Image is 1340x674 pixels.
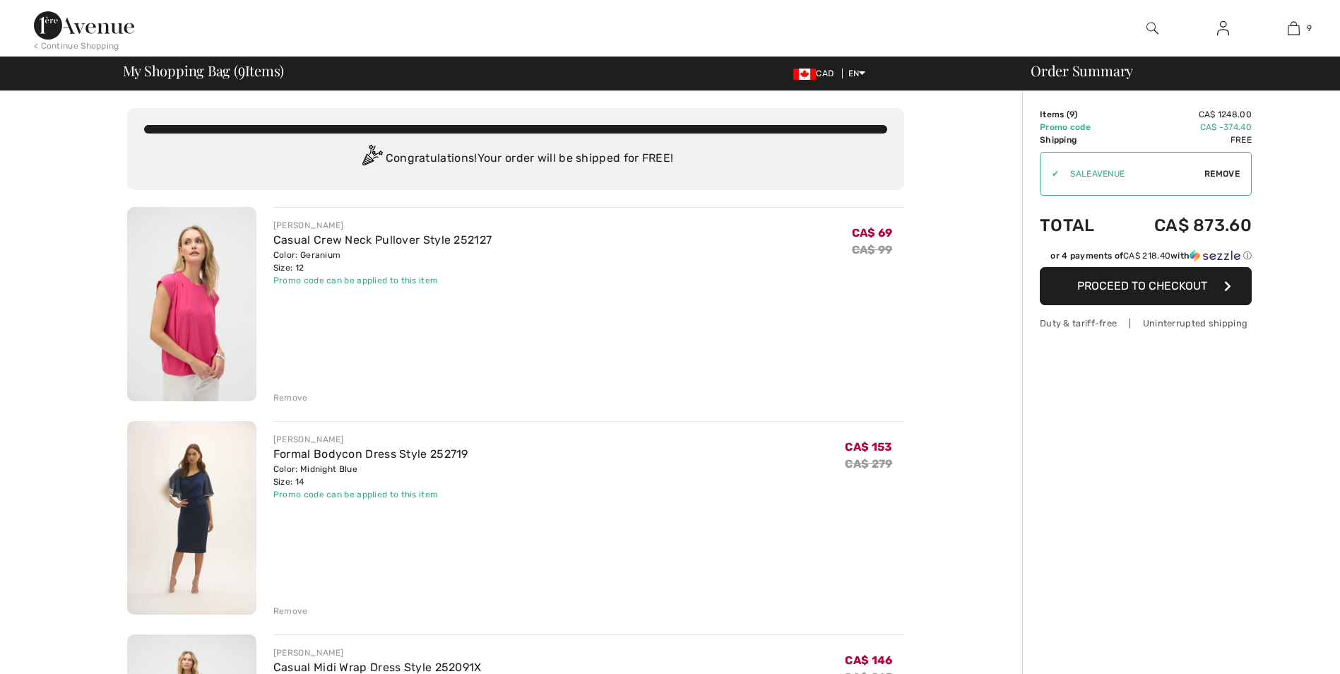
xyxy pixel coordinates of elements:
s: CA$ 279 [845,457,892,471]
td: CA$ -374.40 [1116,121,1252,134]
td: Free [1116,134,1252,146]
div: [PERSON_NAME] [273,219,492,232]
span: My Shopping Bag ( Items) [123,64,285,78]
span: Proceed to Checkout [1077,279,1207,292]
div: Order Summary [1014,64,1332,78]
a: Casual Crew Neck Pullover Style 252127 [273,233,492,247]
td: Promo code [1040,121,1116,134]
div: Duty & tariff-free | Uninterrupted shipping [1040,317,1252,330]
img: search the website [1146,20,1158,37]
s: CA$ 99 [852,243,893,256]
input: Promo code [1059,153,1204,195]
span: CA$ 153 [845,440,892,454]
div: or 4 payments ofCA$ 218.40withSezzle Click to learn more about Sezzle [1040,249,1252,267]
div: Congratulations! Your order will be shipped for FREE! [144,145,887,173]
td: CA$ 873.60 [1116,201,1252,249]
div: ✔ [1040,167,1059,180]
td: Shipping [1040,134,1116,146]
div: < Continue Shopping [34,40,119,52]
img: Canadian Dollar [793,69,816,80]
span: 9 [238,60,245,78]
span: 9 [1307,22,1312,35]
td: Total [1040,201,1116,249]
span: CAD [793,69,839,78]
div: Color: Midnight Blue Size: 14 [273,463,468,488]
div: Remove [273,391,308,404]
img: My Info [1217,20,1229,37]
td: Items ( ) [1040,108,1116,121]
span: EN [848,69,866,78]
img: Casual Crew Neck Pullover Style 252127 [127,207,256,401]
span: CA$ 218.40 [1123,251,1170,261]
a: Sign In [1206,20,1240,37]
a: 9 [1259,20,1328,37]
span: Remove [1204,167,1240,180]
div: or 4 payments of with [1050,249,1252,262]
td: CA$ 1248.00 [1116,108,1252,121]
button: Proceed to Checkout [1040,267,1252,305]
img: Congratulation2.svg [357,145,386,173]
a: Casual Midi Wrap Dress Style 252091X [273,661,482,674]
div: Remove [273,605,308,617]
div: Promo code can be applied to this item [273,274,492,287]
div: [PERSON_NAME] [273,646,482,659]
img: Formal Bodycon Dress Style 252719 [127,421,256,615]
div: Color: Geranium Size: 12 [273,249,492,274]
a: Formal Bodycon Dress Style 252719 [273,447,468,461]
span: CA$ 146 [845,654,892,667]
img: 1ère Avenue [34,11,134,40]
span: CA$ 69 [852,226,893,240]
div: [PERSON_NAME] [273,433,468,446]
img: My Bag [1288,20,1300,37]
div: Promo code can be applied to this item [273,488,468,501]
span: 9 [1069,110,1074,119]
img: Sezzle [1190,249,1240,262]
